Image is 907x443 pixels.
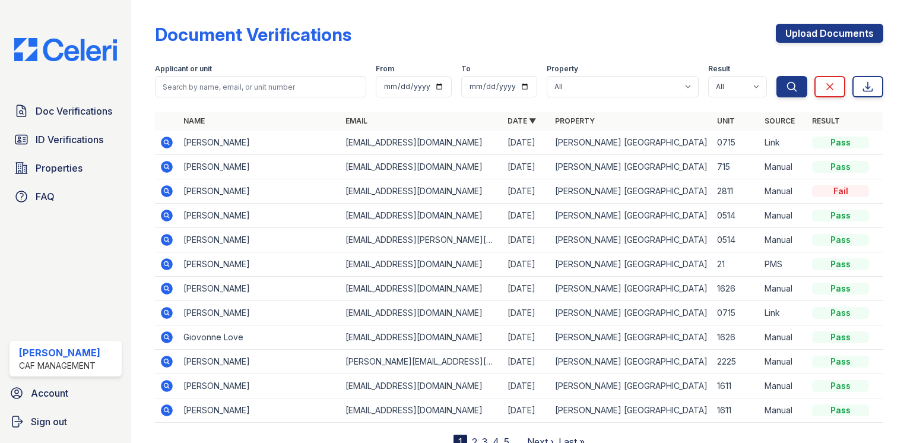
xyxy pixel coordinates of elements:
[550,325,712,350] td: [PERSON_NAME] [GEOGRAPHIC_DATA]
[341,350,503,374] td: [PERSON_NAME][EMAIL_ADDRESS][DOMAIN_NAME]
[179,301,341,325] td: [PERSON_NAME]
[812,234,869,246] div: Pass
[760,204,807,228] td: Manual
[776,24,883,43] a: Upload Documents
[341,252,503,277] td: [EMAIL_ADDRESS][DOMAIN_NAME]
[179,204,341,228] td: [PERSON_NAME]
[179,131,341,155] td: [PERSON_NAME]
[812,210,869,221] div: Pass
[341,325,503,350] td: [EMAIL_ADDRESS][DOMAIN_NAME]
[760,252,807,277] td: PMS
[503,179,550,204] td: [DATE]
[712,350,760,374] td: 2225
[345,116,367,125] a: Email
[36,161,83,175] span: Properties
[341,155,503,179] td: [EMAIL_ADDRESS][DOMAIN_NAME]
[183,116,205,125] a: Name
[155,24,351,45] div: Document Verifications
[812,331,869,343] div: Pass
[760,131,807,155] td: Link
[503,350,550,374] td: [DATE]
[555,116,595,125] a: Property
[179,374,341,398] td: [PERSON_NAME]
[179,350,341,374] td: [PERSON_NAME]
[503,155,550,179] td: [DATE]
[179,155,341,179] td: [PERSON_NAME]
[5,381,126,405] a: Account
[717,116,735,125] a: Unit
[36,104,112,118] span: Doc Verifications
[812,404,869,416] div: Pass
[9,156,122,180] a: Properties
[765,116,795,125] a: Source
[812,161,869,173] div: Pass
[812,283,869,295] div: Pass
[179,252,341,277] td: [PERSON_NAME]
[550,301,712,325] td: [PERSON_NAME] [GEOGRAPHIC_DATA]
[503,204,550,228] td: [DATE]
[341,131,503,155] td: [EMAIL_ADDRESS][DOMAIN_NAME]
[712,131,760,155] td: 0715
[341,277,503,301] td: [EMAIL_ADDRESS][DOMAIN_NAME]
[503,252,550,277] td: [DATE]
[9,99,122,123] a: Doc Verifications
[341,179,503,204] td: [EMAIL_ADDRESS][DOMAIN_NAME]
[550,374,712,398] td: [PERSON_NAME] [GEOGRAPHIC_DATA]
[712,325,760,350] td: 1626
[550,228,712,252] td: [PERSON_NAME] [GEOGRAPHIC_DATA]
[550,155,712,179] td: [PERSON_NAME] [GEOGRAPHIC_DATA]
[31,414,67,429] span: Sign out
[712,204,760,228] td: 0514
[155,64,212,74] label: Applicant or unit
[503,374,550,398] td: [DATE]
[503,228,550,252] td: [DATE]
[712,374,760,398] td: 1611
[341,398,503,423] td: [EMAIL_ADDRESS][DOMAIN_NAME]
[760,301,807,325] td: Link
[760,374,807,398] td: Manual
[179,228,341,252] td: [PERSON_NAME]
[503,301,550,325] td: [DATE]
[550,350,712,374] td: [PERSON_NAME] [GEOGRAPHIC_DATA]
[179,179,341,204] td: [PERSON_NAME]
[550,179,712,204] td: [PERSON_NAME] [GEOGRAPHIC_DATA]
[712,155,760,179] td: 715
[550,252,712,277] td: [PERSON_NAME] [GEOGRAPHIC_DATA]
[31,386,68,400] span: Account
[708,64,730,74] label: Result
[36,132,103,147] span: ID Verifications
[508,116,536,125] a: Date ▼
[760,277,807,301] td: Manual
[760,325,807,350] td: Manual
[341,301,503,325] td: [EMAIL_ADDRESS][DOMAIN_NAME]
[812,258,869,270] div: Pass
[503,131,550,155] td: [DATE]
[5,38,126,61] img: CE_Logo_Blue-a8612792a0a2168367f1c8372b55b34899dd931a85d93a1a3d3e32e68fde9ad4.png
[712,252,760,277] td: 21
[812,356,869,368] div: Pass
[341,228,503,252] td: [EMAIL_ADDRESS][PERSON_NAME][DOMAIN_NAME]
[547,64,578,74] label: Property
[5,410,126,433] a: Sign out
[36,189,55,204] span: FAQ
[712,277,760,301] td: 1626
[179,325,341,350] td: Giovonne Love
[179,277,341,301] td: [PERSON_NAME]
[376,64,394,74] label: From
[9,185,122,208] a: FAQ
[760,350,807,374] td: Manual
[760,155,807,179] td: Manual
[712,301,760,325] td: 0715
[19,346,100,360] div: [PERSON_NAME]
[712,179,760,204] td: 2811
[19,360,100,372] div: CAF Management
[760,228,807,252] td: Manual
[550,131,712,155] td: [PERSON_NAME] [GEOGRAPHIC_DATA]
[341,374,503,398] td: [EMAIL_ADDRESS][DOMAIN_NAME]
[712,398,760,423] td: 1611
[503,325,550,350] td: [DATE]
[712,228,760,252] td: 0514
[812,185,869,197] div: Fail
[179,398,341,423] td: [PERSON_NAME]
